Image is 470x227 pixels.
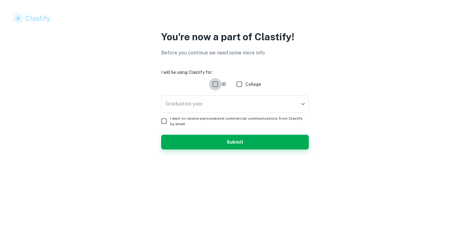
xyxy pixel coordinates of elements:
p: You're now a part of Clastify! [161,30,309,44]
span: College [245,81,261,88]
h6: I will be using Clastify for: [161,69,309,76]
button: Submit [161,135,309,149]
p: Before you continue we need some more info [161,49,309,57]
img: Clastify logo [12,12,51,25]
a: Clastify logo [12,12,458,25]
span: I want to receive personalized commercial communications from Clastify by email. [170,116,304,127]
span: IB [221,81,226,88]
